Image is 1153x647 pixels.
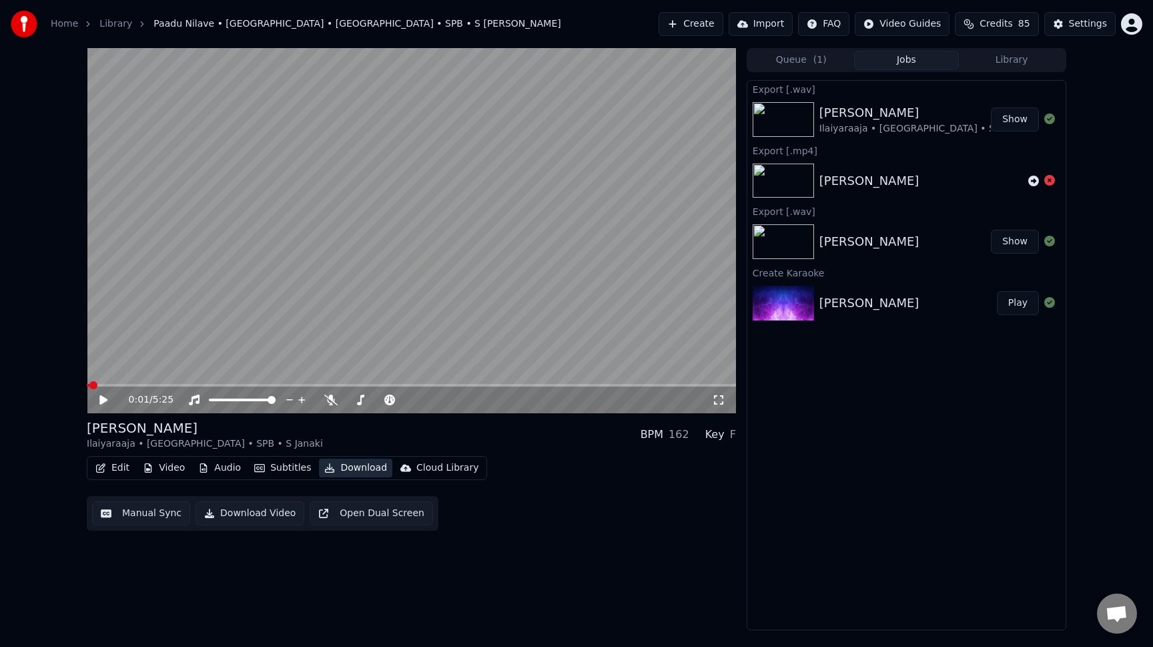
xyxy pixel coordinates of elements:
[1044,12,1116,36] button: Settings
[87,437,323,451] div: Ilaiyaraaja • [GEOGRAPHIC_DATA] • SPB • S Janaki
[959,51,1064,70] button: Library
[955,12,1038,36] button: Credits85
[819,294,919,312] div: [PERSON_NAME]
[641,427,663,443] div: BPM
[991,230,1039,254] button: Show
[137,459,190,477] button: Video
[855,12,949,36] button: Video Guides
[669,427,689,443] div: 162
[249,459,316,477] button: Subtitles
[747,264,1066,280] div: Create Karaoke
[11,11,37,37] img: youka
[319,459,392,477] button: Download
[730,427,736,443] div: F
[747,81,1066,97] div: Export [.wav]
[819,232,919,251] div: [PERSON_NAME]
[729,12,793,36] button: Import
[991,107,1039,132] button: Show
[798,12,849,36] button: FAQ
[310,501,433,525] button: Open Dual Screen
[819,122,1056,136] div: Ilaiyaraaja • [GEOGRAPHIC_DATA] • SPB • S Janaki
[92,501,190,525] button: Manual Sync
[819,103,1056,122] div: [PERSON_NAME]
[749,51,854,70] button: Queue
[153,393,173,407] span: 5:25
[193,459,246,477] button: Audio
[980,17,1012,31] span: Credits
[51,17,561,31] nav: breadcrumb
[659,12,723,36] button: Create
[416,461,478,475] div: Cloud Library
[51,17,78,31] a: Home
[129,393,149,407] span: 0:01
[997,291,1039,315] button: Play
[196,501,304,525] button: Download Video
[854,51,959,70] button: Jobs
[153,17,560,31] span: Paadu Nilave • [GEOGRAPHIC_DATA] • [GEOGRAPHIC_DATA] • SPB • S [PERSON_NAME]
[99,17,132,31] a: Library
[129,393,161,407] div: /
[90,459,135,477] button: Edit
[1018,17,1030,31] span: 85
[87,419,323,437] div: [PERSON_NAME]
[813,53,827,67] span: ( 1 )
[819,172,919,190] div: [PERSON_NAME]
[747,142,1066,158] div: Export [.mp4]
[1069,17,1107,31] div: Settings
[1097,594,1137,634] div: Open chat
[705,427,725,443] div: Key
[747,203,1066,219] div: Export [.wav]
